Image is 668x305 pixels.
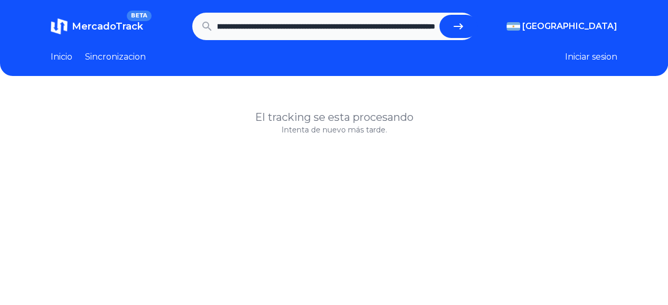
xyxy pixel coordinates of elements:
span: [GEOGRAPHIC_DATA] [522,20,617,33]
img: Argentina [506,22,520,31]
a: Inicio [51,51,72,63]
span: MercadoTrack [72,21,143,32]
p: Intenta de nuevo más tarde. [51,125,617,135]
button: Iniciar sesion [565,51,617,63]
button: [GEOGRAPHIC_DATA] [506,20,617,33]
img: MercadoTrack [51,18,68,35]
h1: El tracking se esta procesando [51,110,617,125]
span: BETA [127,11,152,21]
a: Sincronizacion [85,51,146,63]
a: MercadoTrackBETA [51,18,143,35]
